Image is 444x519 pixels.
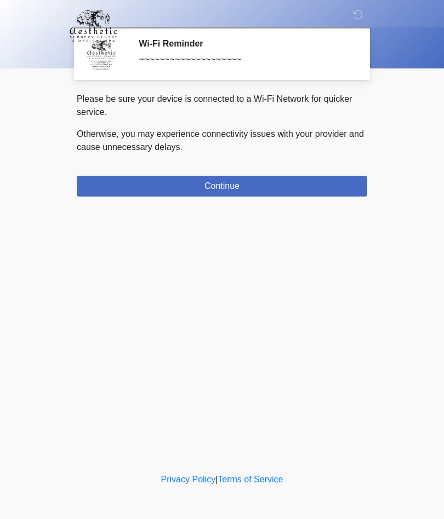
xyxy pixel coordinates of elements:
[66,8,121,43] img: Aesthetic Surgery Centre, PLLC Logo
[77,128,367,154] p: Otherwise, you may experience connectivity issues with your provider and cause unnecessary delays
[139,53,351,66] div: ~~~~~~~~~~~~~~~~~~~~
[215,475,218,484] a: |
[77,176,367,197] button: Continue
[77,93,367,119] p: Please be sure your device is connected to a Wi-Fi Network for quicker service.
[85,38,118,71] img: Agent Avatar
[180,142,183,152] span: .
[218,475,283,484] a: Terms of Service
[161,475,216,484] a: Privacy Policy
